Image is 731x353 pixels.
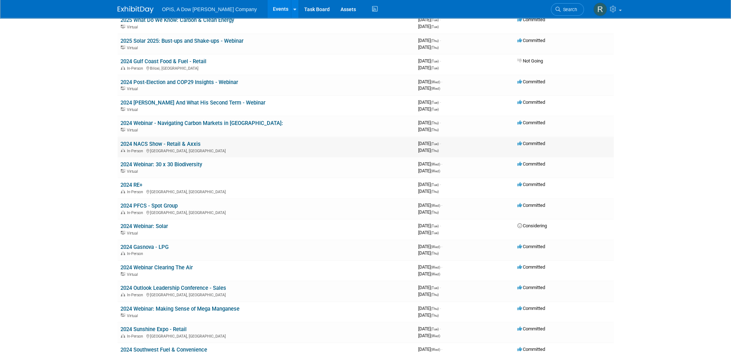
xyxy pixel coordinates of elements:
[418,106,439,112] span: [DATE]
[120,306,239,312] a: 2024 Webinar: Making Sense of Mega Manganese
[431,286,439,290] span: (Tue)
[120,17,234,23] a: 2025 What Do We Know: Carbon & Clean Energy
[127,46,140,50] span: Virtual
[120,99,265,106] a: 2024 [PERSON_NAME] And What His Second Term - Webinar
[517,58,543,64] span: Not Going
[418,99,441,105] span: [DATE]
[431,204,440,208] span: (Wed)
[418,85,440,91] span: [DATE]
[431,251,439,255] span: (Thu)
[431,348,440,352] span: (Wed)
[162,6,257,12] span: OPIS, A Dow [PERSON_NAME] Company
[431,80,440,84] span: (Wed)
[418,230,439,235] span: [DATE]
[441,79,442,84] span: -
[127,231,140,236] span: Virtual
[121,128,125,131] img: Virtual Event
[418,285,441,290] span: [DATE]
[431,210,439,214] span: (Thu)
[517,203,545,208] span: Committed
[418,141,441,146] span: [DATE]
[517,306,545,311] span: Committed
[120,148,412,153] div: [GEOGRAPHIC_DATA], [GEOGRAPHIC_DATA]
[431,149,439,153] span: (Thu)
[431,46,439,50] span: (Thu)
[418,264,442,270] span: [DATE]
[120,285,226,291] a: 2024 Outlook Leadership Conference - Sales
[441,244,442,249] span: -
[127,128,140,133] span: Virtual
[127,107,140,112] span: Virtual
[418,127,439,132] span: [DATE]
[120,326,187,333] a: 2024 Sunshine Expo - Retail
[418,79,442,84] span: [DATE]
[431,224,439,228] span: (Tue)
[127,149,145,153] span: In-Person
[431,59,439,63] span: (Tue)
[418,209,439,215] span: [DATE]
[431,101,439,104] span: (Tue)
[120,58,206,65] a: 2024 Gulf Coast Food & Fuel - Retail
[441,347,442,352] span: -
[121,107,125,111] img: Virtual Event
[120,161,202,168] a: 2024 Webinar: 30 x 30 Biodiversity
[517,264,545,270] span: Committed
[418,312,439,318] span: [DATE]
[120,182,142,188] a: 2024 RE+
[431,87,440,90] span: (Wed)
[551,3,584,16] a: Search
[440,306,441,311] span: -
[418,58,441,64] span: [DATE]
[517,182,545,187] span: Committed
[431,18,439,22] span: (Tue)
[127,313,140,318] span: Virtual
[418,333,440,338] span: [DATE]
[120,189,412,194] div: [GEOGRAPHIC_DATA], [GEOGRAPHIC_DATA]
[121,334,125,338] img: In-Person Event
[440,58,441,64] span: -
[440,38,441,43] span: -
[431,293,439,297] span: (Thu)
[418,161,442,167] span: [DATE]
[418,17,441,22] span: [DATE]
[120,203,178,209] a: 2024 PFCS - Spot Group
[517,244,545,249] span: Committed
[418,189,439,194] span: [DATE]
[418,250,439,256] span: [DATE]
[418,120,441,125] span: [DATE]
[121,210,125,214] img: In-Person Event
[418,292,439,297] span: [DATE]
[120,347,207,353] a: 2024 Southwest Fuel & Convenience
[120,244,169,250] a: 2024 Gasnova - LPG
[127,293,145,297] span: In-Person
[418,65,439,70] span: [DATE]
[441,161,442,167] span: -
[517,38,545,43] span: Committed
[418,182,441,187] span: [DATE]
[121,87,125,90] img: Virtual Event
[431,25,439,29] span: (Tue)
[120,264,193,271] a: 2024 Webinar Clearing The Air
[418,223,441,228] span: [DATE]
[127,25,140,29] span: Virtual
[431,142,439,146] span: (Tue)
[431,231,439,235] span: (Tue)
[418,306,441,311] span: [DATE]
[431,39,439,43] span: (Thu)
[517,326,545,331] span: Committed
[431,265,440,269] span: (Wed)
[127,251,145,256] span: In-Person
[593,3,607,16] img: Renee Ortner
[418,326,441,331] span: [DATE]
[517,79,545,84] span: Committed
[120,292,412,297] div: [GEOGRAPHIC_DATA], [GEOGRAPHIC_DATA]
[120,38,243,44] a: 2025 Solar 2025: Bust-ups and Shake-ups - Webinar
[120,141,201,147] a: 2024 NACS Show - Retail & Axxis
[517,141,545,146] span: Committed
[418,203,442,208] span: [DATE]
[127,190,145,194] span: In-Person
[121,190,125,193] img: In-Person Event
[431,162,440,166] span: (Wed)
[440,285,441,290] span: -
[121,313,125,317] img: Virtual Event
